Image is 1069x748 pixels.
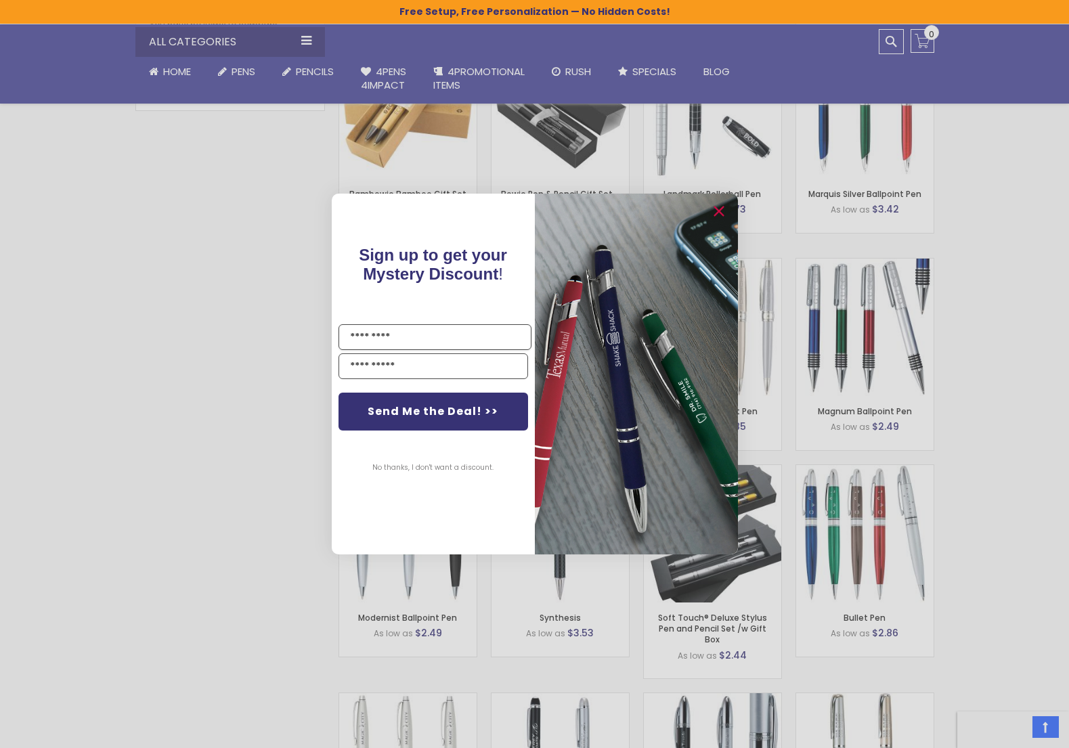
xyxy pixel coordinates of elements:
[708,200,730,222] button: Close dialog
[359,246,507,283] span: Sign up to get your Mystery Discount
[366,451,500,485] button: No thanks, I don't want a discount.
[957,711,1069,748] iframe: Google Customer Reviews
[339,393,528,431] button: Send Me the Deal! >>
[339,353,528,379] input: YOUR EMAIL
[359,246,507,283] span: !
[535,194,738,554] img: 081b18bf-2f98-4675-a917-09431eb06994.jpeg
